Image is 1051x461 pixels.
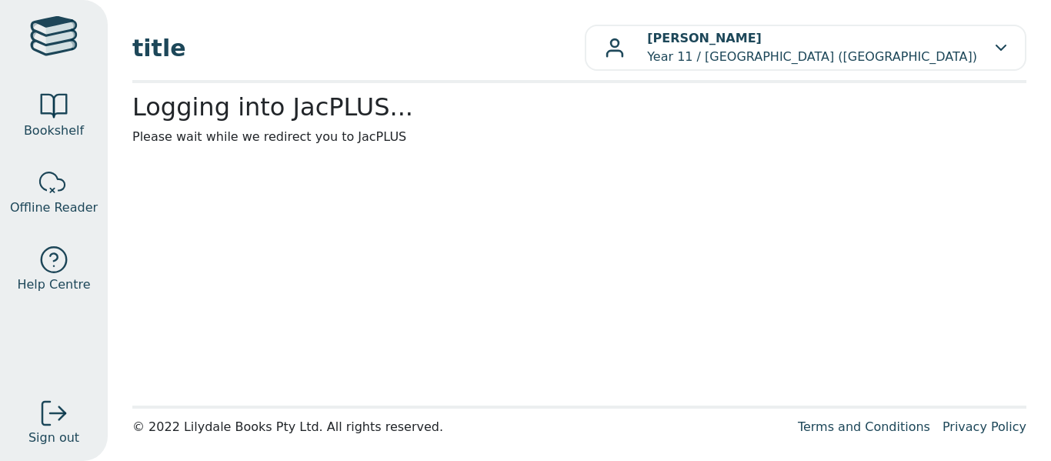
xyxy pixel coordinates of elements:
[647,29,977,66] p: Year 11 / [GEOGRAPHIC_DATA] ([GEOGRAPHIC_DATA])
[943,419,1026,434] a: Privacy Policy
[132,92,1026,122] h2: Logging into JacPLUS...
[585,25,1026,71] button: [PERSON_NAME]Year 11 / [GEOGRAPHIC_DATA] ([GEOGRAPHIC_DATA])
[28,429,79,447] span: Sign out
[132,31,585,65] span: title
[798,419,930,434] a: Terms and Conditions
[24,122,84,140] span: Bookshelf
[17,276,90,294] span: Help Centre
[10,199,98,217] span: Offline Reader
[132,418,786,436] div: © 2022 Lilydale Books Pty Ltd. All rights reserved.
[647,31,762,45] b: [PERSON_NAME]
[132,128,1026,146] p: Please wait while we redirect you to JacPLUS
